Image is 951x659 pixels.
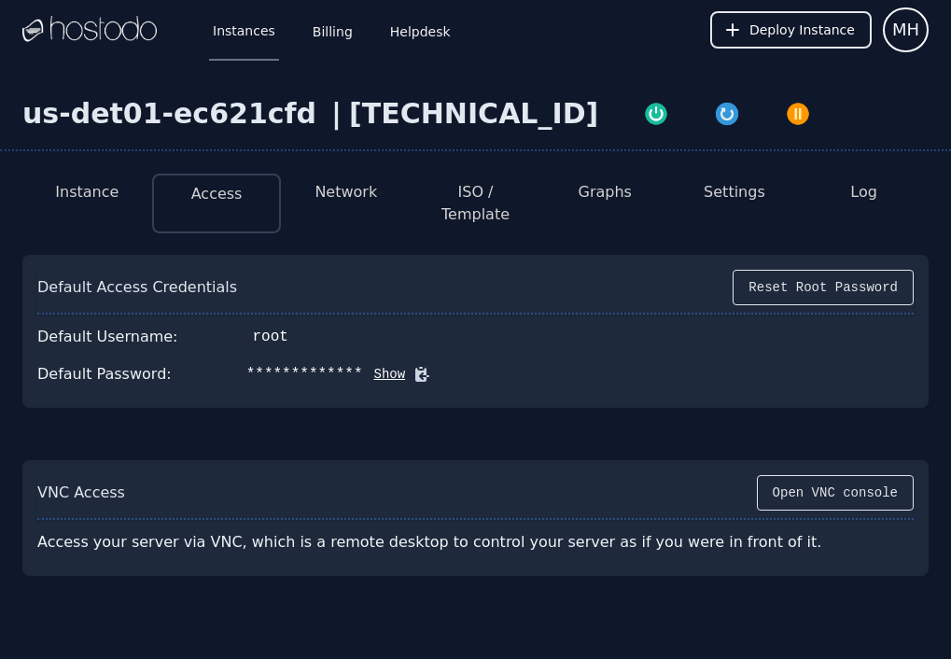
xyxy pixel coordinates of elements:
button: User menu [883,7,929,52]
div: Default Username: [37,326,178,348]
button: Access [191,183,243,205]
img: Logo [22,16,157,44]
button: Network [315,181,377,203]
div: Access your server via VNC, which is a remote desktop to control your server as if you were in fr... [37,524,874,561]
button: Show [363,365,406,384]
div: Default Access Credentials [37,276,237,299]
span: Deploy Instance [749,21,855,39]
img: Power Off [785,101,811,127]
span: MH [892,17,919,43]
button: Log [850,181,877,203]
button: Power On [621,97,692,134]
button: Settings [704,181,765,203]
div: Default Password: [37,363,172,386]
button: Power Off [762,97,833,134]
button: Graphs [578,181,631,203]
div: root [253,326,288,348]
div: us-det01-ec621cfd [22,97,324,134]
img: Restart [714,101,740,127]
button: Reset Root Password [733,270,914,305]
button: Deploy Instance [710,11,872,49]
button: Open VNC console [757,475,914,511]
button: Restart [692,97,762,134]
button: Instance [55,181,119,203]
div: | [324,97,349,134]
img: Power On [643,101,669,127]
button: ISO / Template [426,181,525,226]
div: VNC Access [37,482,125,504]
div: [TECHNICAL_ID] [349,97,598,134]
